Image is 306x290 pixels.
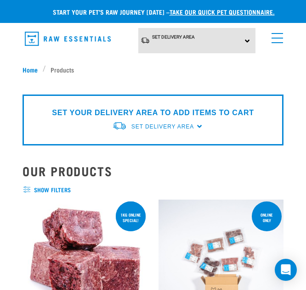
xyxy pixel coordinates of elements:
div: 1kg online special! [116,208,146,227]
h2: Our Products [23,164,283,178]
p: SET YOUR DELIVERY AREA TO ADD ITEMS TO CART [52,107,254,118]
div: Open Intercom Messenger [275,259,297,281]
img: van-moving.png [112,121,127,131]
img: van-moving.png [141,37,150,44]
nav: breadcrumbs [23,65,283,74]
div: ONLINE ONLY [252,208,282,227]
span: Set Delivery Area [152,34,195,39]
a: menu [267,28,283,44]
a: take our quick pet questionnaire. [170,10,275,13]
span: show filters [23,185,283,195]
span: Set Delivery Area [131,123,194,130]
img: Raw Essentials Logo [25,32,111,46]
a: Home [23,65,43,74]
span: Home [23,65,38,74]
